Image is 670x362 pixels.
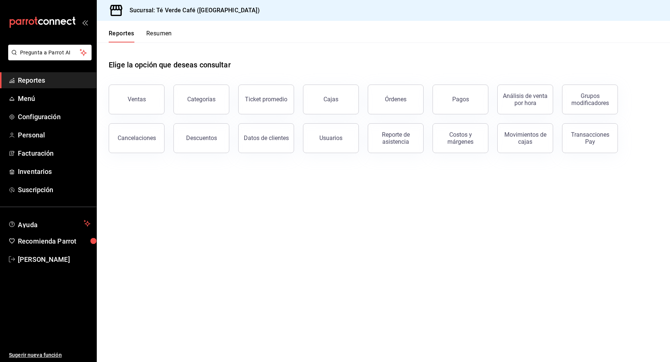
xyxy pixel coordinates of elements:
span: Configuración [18,112,90,122]
span: Ayuda [18,219,81,228]
a: Pregunta a Parrot AI [5,54,92,62]
h3: Sucursal: Té Verde Café ([GEOGRAPHIC_DATA]) [124,6,260,15]
div: Datos de clientes [244,134,289,142]
button: Cancelaciones [109,123,165,153]
span: Reportes [18,75,90,85]
span: Menú [18,93,90,104]
button: Movimientos de cajas [497,123,553,153]
div: Movimientos de cajas [502,131,548,145]
button: Órdenes [368,85,424,114]
span: Recomienda Parrot [18,236,90,246]
button: Descuentos [173,123,229,153]
div: Análisis de venta por hora [502,92,548,107]
button: Costos y márgenes [433,123,488,153]
button: Grupos modificadores [562,85,618,114]
div: Pagos [452,96,469,103]
a: Cajas [303,85,359,114]
span: Pregunta a Parrot AI [20,49,80,57]
div: Categorías [187,96,216,103]
div: Transacciones Pay [567,131,613,145]
div: Costos y márgenes [437,131,484,145]
span: Personal [18,130,90,140]
div: Ventas [128,96,146,103]
button: Usuarios [303,123,359,153]
div: Descuentos [186,134,217,142]
h1: Elige la opción que deseas consultar [109,59,231,70]
span: Suscripción [18,185,90,195]
div: Ticket promedio [245,96,287,103]
button: Datos de clientes [238,123,294,153]
button: Resumen [146,30,172,42]
div: Usuarios [319,134,342,142]
div: Grupos modificadores [567,92,613,107]
span: Facturación [18,148,90,158]
button: open_drawer_menu [82,19,88,25]
div: Cancelaciones [118,134,156,142]
button: Transacciones Pay [562,123,618,153]
button: Pregunta a Parrot AI [8,45,92,60]
div: Reporte de asistencia [373,131,419,145]
button: Pagos [433,85,488,114]
span: Inventarios [18,166,90,177]
button: Ventas [109,85,165,114]
div: navigation tabs [109,30,172,42]
div: Cajas [323,95,339,104]
span: [PERSON_NAME] [18,254,90,264]
span: Sugerir nueva función [9,351,90,359]
button: Reporte de asistencia [368,123,424,153]
div: Órdenes [385,96,406,103]
button: Reportes [109,30,134,42]
button: Ticket promedio [238,85,294,114]
button: Categorías [173,85,229,114]
button: Análisis de venta por hora [497,85,553,114]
